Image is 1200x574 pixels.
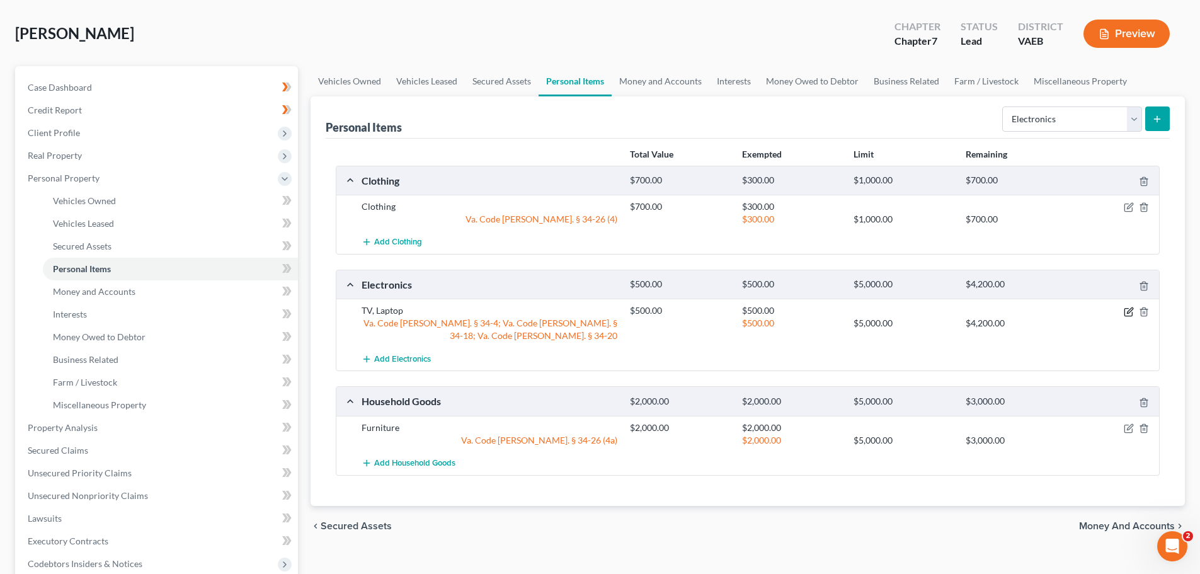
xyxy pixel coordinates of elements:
span: Personal Items [53,263,111,274]
span: Lawsuits [28,513,62,524]
span: 2 [1183,531,1193,541]
span: Money and Accounts [1079,521,1175,531]
a: Property Analysis [18,416,298,439]
a: Vehicles Leased [389,66,465,96]
div: VAEB [1018,34,1063,49]
div: Chapter [894,34,940,49]
div: Clothing [355,200,624,213]
span: Real Property [28,150,82,161]
div: Electronics [355,278,624,291]
div: $4,200.00 [959,317,1071,330]
div: $2,000.00 [736,396,847,408]
div: $3,000.00 [959,434,1071,447]
a: Money Owed to Debtor [43,326,298,348]
a: Unsecured Nonpriority Claims [18,485,298,507]
div: $300.00 [736,200,847,213]
div: $300.00 [736,175,847,187]
div: District [1018,20,1063,34]
a: Unsecured Priority Claims [18,462,298,485]
div: $5,000.00 [847,396,959,408]
div: $2,000.00 [736,434,847,447]
div: Clothing [355,174,624,187]
a: Case Dashboard [18,76,298,99]
a: Secured Claims [18,439,298,462]
span: Secured Assets [321,521,392,531]
div: $500.00 [624,304,735,317]
a: Interests [43,303,298,326]
div: $1,000.00 [847,213,959,226]
span: Unsecured Nonpriority Claims [28,490,148,501]
button: Add Household Goods [362,452,455,475]
a: Secured Assets [465,66,539,96]
a: Farm / Livestock [43,371,298,394]
div: $3,000.00 [959,396,1071,408]
a: Vehicles Owned [311,66,389,96]
span: Property Analysis [28,422,98,433]
span: Farm / Livestock [53,377,117,387]
iframe: Intercom live chat [1157,531,1187,561]
span: Vehicles Owned [53,195,116,206]
strong: Remaining [966,149,1007,159]
div: $700.00 [624,200,735,213]
span: Interests [53,309,87,319]
a: Personal Items [43,258,298,280]
span: 7 [932,35,937,47]
a: Vehicles Owned [43,190,298,212]
div: Household Goods [355,394,624,408]
span: [PERSON_NAME] [15,24,134,42]
div: Va. Code [PERSON_NAME]. § 34-26 (4) [355,213,624,226]
div: $500.00 [736,304,847,317]
div: $700.00 [959,213,1071,226]
a: Secured Assets [43,235,298,258]
a: Credit Report [18,99,298,122]
span: Unsecured Priority Claims [28,468,132,478]
span: Add Clothing [374,238,422,248]
div: TV, Laptop [355,304,624,317]
button: Add Clothing [362,231,422,254]
a: Interests [709,66,758,96]
a: Money and Accounts [612,66,709,96]
span: Add Household Goods [374,458,455,468]
div: Va. Code [PERSON_NAME]. § 34-26 (4a) [355,434,624,447]
i: chevron_right [1175,521,1185,531]
a: Business Related [866,66,947,96]
strong: Limit [854,149,874,159]
a: Vehicles Leased [43,212,298,235]
button: Add Electronics [362,347,431,370]
span: Credit Report [28,105,82,115]
span: Codebtors Insiders & Notices [28,558,142,569]
span: Money and Accounts [53,286,135,297]
div: Personal Items [326,120,402,135]
div: $1,000.00 [847,175,959,187]
div: $2,000.00 [624,396,735,408]
span: Money Owed to Debtor [53,331,146,342]
div: $4,200.00 [959,278,1071,290]
span: Vehicles Leased [53,218,114,229]
span: Secured Assets [53,241,111,251]
button: Money and Accounts chevron_right [1079,521,1185,531]
div: Furniture [355,422,624,434]
button: chevron_left Secured Assets [311,521,392,531]
a: Executory Contracts [18,530,298,553]
a: Money and Accounts [43,280,298,303]
div: Va. Code [PERSON_NAME]. § 34-4; Va. Code [PERSON_NAME]. § 34-18; Va. Code [PERSON_NAME]. § 34-20 [355,317,624,342]
div: $5,000.00 [847,434,959,447]
div: $2,000.00 [624,422,735,434]
span: Miscellaneous Property [53,399,146,410]
span: Secured Claims [28,445,88,456]
i: chevron_left [311,521,321,531]
span: Executory Contracts [28,536,108,546]
div: $5,000.00 [847,278,959,290]
strong: Total Value [630,149,673,159]
div: $500.00 [736,317,847,330]
div: Chapter [894,20,940,34]
a: Farm / Livestock [947,66,1026,96]
div: $700.00 [959,175,1071,187]
div: $700.00 [624,175,735,187]
button: Preview [1083,20,1170,48]
div: $300.00 [736,213,847,226]
a: Lawsuits [18,507,298,530]
div: $5,000.00 [847,317,959,330]
span: Personal Property [28,173,100,183]
div: $500.00 [736,278,847,290]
